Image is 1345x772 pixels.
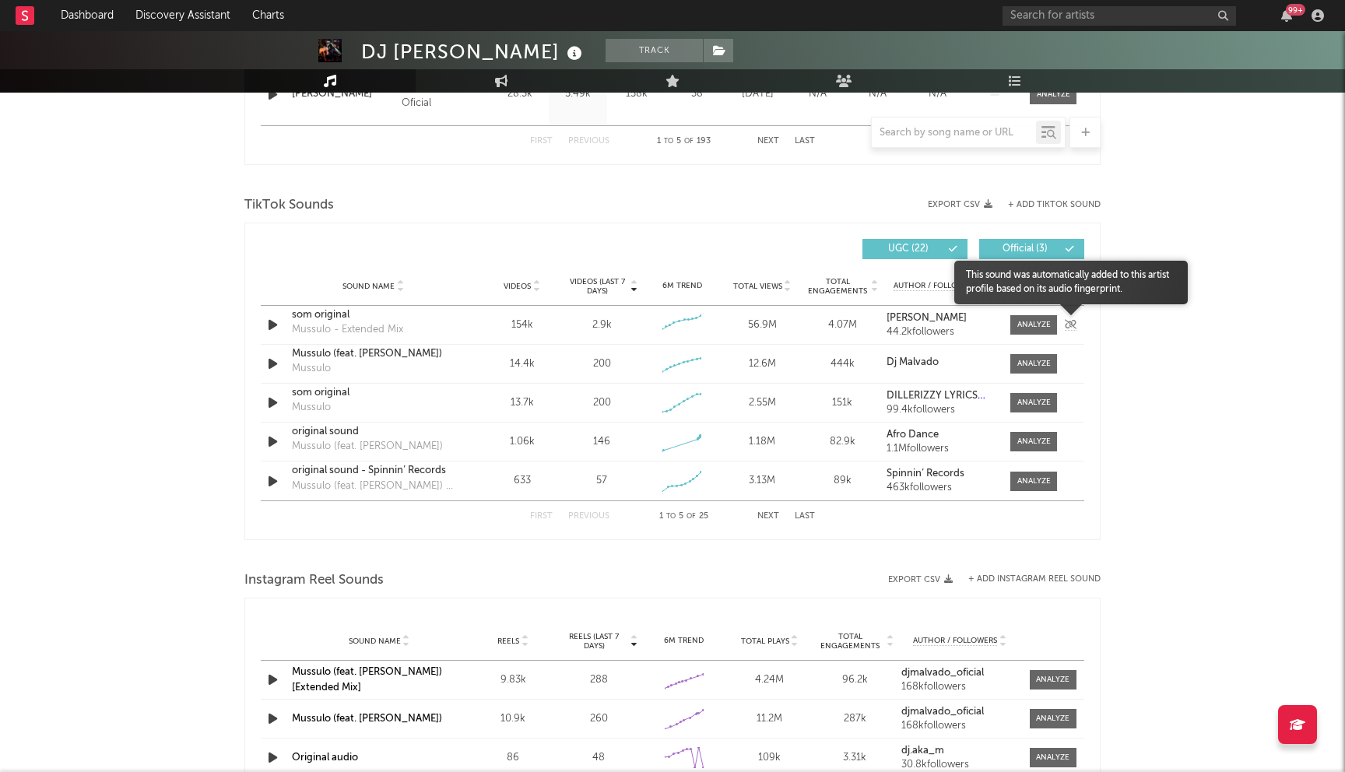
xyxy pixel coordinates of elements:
[806,318,879,333] div: 4.07M
[888,575,953,584] button: Export CSV
[292,400,331,416] div: Mussulo
[887,357,939,367] strong: Dj Malvado
[474,711,552,727] div: 10.9k
[1008,201,1101,209] button: + Add TikTok Sound
[244,196,334,215] span: TikTok Sounds
[731,711,809,727] div: 11.2M
[731,750,809,766] div: 109k
[726,395,799,411] div: 2.55M
[989,244,1061,254] span: Official ( 3 )
[486,473,558,489] div: 633
[806,277,869,296] span: Total Engagements
[887,391,1003,401] strong: DILLERIZZY LYRICS🎶🎧
[292,463,455,479] a: original sound - Spinnin’ Records
[486,395,558,411] div: 13.7k
[593,356,611,372] div: 200
[645,635,723,647] div: 6M Trend
[806,356,879,372] div: 444k
[361,39,586,65] div: DJ [PERSON_NAME]
[292,424,455,440] a: original sound
[852,86,904,102] div: N/A
[474,750,552,766] div: 86
[887,327,995,338] div: 44.2k followers
[244,571,384,590] span: Instagram Reel Sounds
[593,395,611,411] div: 200
[687,513,696,520] span: of
[901,721,1018,732] div: 168k followers
[954,268,1188,297] span: This sound was automatically added to this artist profile based on its audio fingerprint.
[560,672,637,688] div: 288
[593,434,610,450] div: 146
[292,346,455,362] div: Mussulo (feat. [PERSON_NAME])
[887,391,995,402] a: DILLERIZZY LYRICS🎶🎧
[901,746,1018,756] a: dj.aka_m
[568,512,609,521] button: Previous
[901,668,984,678] strong: djmalvado_oficial
[292,753,358,763] a: Original audio
[913,636,997,646] span: Author / Followers
[566,277,629,296] span: Videos (last 7 days)
[887,430,939,440] strong: Afro Dance
[666,513,676,520] span: to
[560,711,637,727] div: 260
[873,244,944,254] span: UGC ( 22 )
[732,86,784,102] div: [DATE]
[553,86,603,102] div: 5.49k
[292,439,443,454] div: Mussulo (feat. [PERSON_NAME])
[486,356,558,372] div: 14.4k
[726,434,799,450] div: 1.18M
[402,75,486,113] div: 2025 Dj Malvado Oficial
[504,282,531,291] span: Videos
[530,512,553,521] button: First
[901,668,1018,679] a: djmalvado_oficial
[816,632,885,651] span: Total Engagements
[1281,9,1292,22] button: 99+
[872,127,1036,139] input: Search by song name or URL
[592,318,612,333] div: 2.9k
[292,714,442,724] a: Mussulo (feat. [PERSON_NAME])
[816,672,894,688] div: 96.2k
[795,512,815,521] button: Last
[806,434,879,450] div: 82.9k
[816,711,894,727] div: 287k
[292,385,455,401] div: som original
[887,468,964,479] strong: Spinnin’ Records
[792,86,844,102] div: N/A
[887,430,995,440] a: Afro Dance
[606,39,703,62] button: Track
[901,760,1018,770] div: 30.8k followers
[816,750,894,766] div: 3.31k
[731,672,809,688] div: 4.24M
[901,707,984,717] strong: djmalvado_oficial
[979,239,1084,259] button: Official(3)
[887,444,995,454] div: 1.1M followers
[1286,4,1305,16] div: 99 +
[292,307,455,323] a: som original
[349,637,401,646] span: Sound Name
[757,512,779,521] button: Next
[901,682,1018,693] div: 168k followers
[726,356,799,372] div: 12.6M
[992,201,1101,209] button: + Add TikTok Sound
[560,632,628,651] span: Reels (last 7 days)
[497,637,519,646] span: Reels
[953,575,1101,584] div: + Add Instagram Reel Sound
[292,479,455,494] div: Mussulo (feat. [PERSON_NAME]) - Extended Mix
[292,361,331,377] div: Mussulo
[741,637,789,646] span: Total Plays
[968,575,1101,584] button: + Add Instagram Reel Sound
[669,86,724,102] div: 38
[887,468,995,479] a: Spinnin’ Records
[726,318,799,333] div: 56.9M
[887,313,967,323] strong: [PERSON_NAME]
[486,318,558,333] div: 154k
[806,395,879,411] div: 151k
[292,86,394,102] a: [PERSON_NAME]
[474,672,552,688] div: 9.83k
[928,200,992,209] button: Export CSV
[486,434,558,450] div: 1.06k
